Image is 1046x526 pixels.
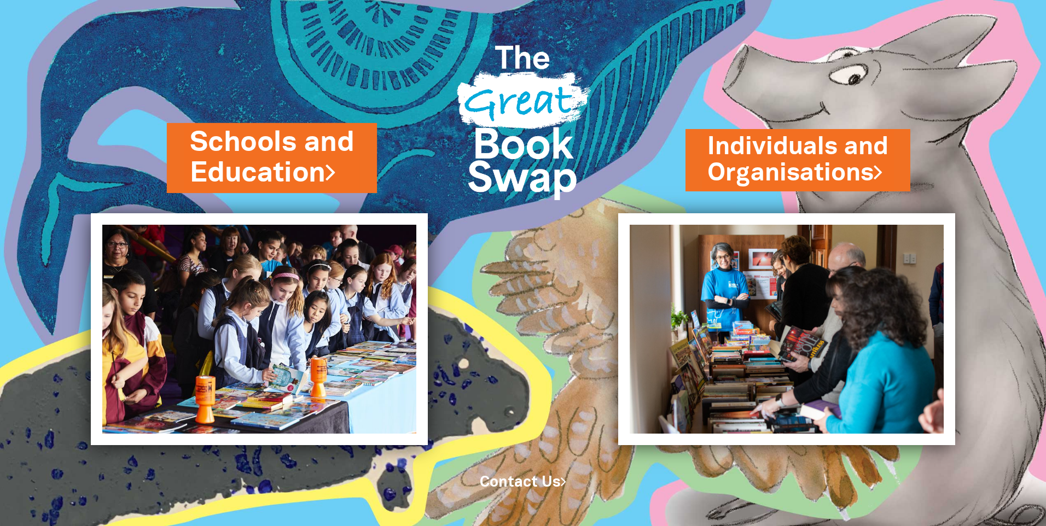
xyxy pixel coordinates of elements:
img: Schools and Education [91,213,427,445]
img: Individuals and Organisations [618,213,955,445]
a: Schools andEducation [190,124,354,192]
a: Contact Us [480,476,566,489]
img: Great Bookswap logo [444,13,602,223]
a: Individuals andOrganisations [707,130,888,190]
